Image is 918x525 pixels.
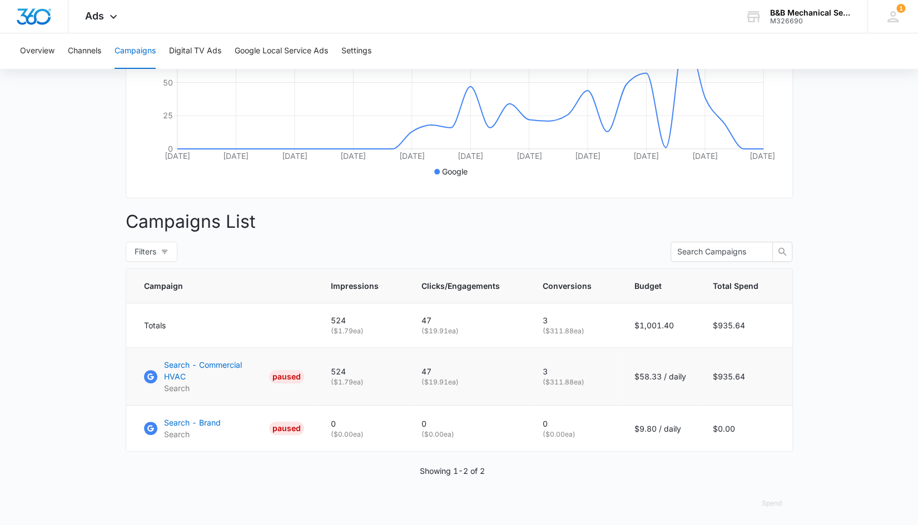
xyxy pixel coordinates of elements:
[331,280,379,292] span: Impressions
[543,280,592,292] span: Conversions
[126,208,793,235] p: Campaigns List
[634,371,686,382] p: $58.33 / daily
[421,429,516,439] p: ( $0.00 ea)
[772,242,792,262] button: search
[421,280,500,292] span: Clicks/Engagements
[165,151,190,161] tspan: [DATE]
[144,370,157,383] img: Google Ads
[164,428,221,440] p: Search
[574,151,600,161] tspan: [DATE]
[896,4,905,13] div: notifications count
[543,326,608,336] p: ( $311.88 ea)
[543,314,608,326] p: 3
[634,423,686,434] p: $9.80 / daily
[543,429,608,439] p: ( $0.00 ea)
[331,429,395,439] p: ( $0.00 ea)
[169,33,221,69] button: Digital TV Ads
[144,359,304,394] a: Google AdsSearch - Commercial HVACSearchPAUSED
[331,314,395,326] p: 524
[751,490,793,517] button: Spend
[223,151,249,161] tspan: [DATE]
[633,151,659,161] tspan: [DATE]
[634,319,686,331] p: $1,001.40
[331,377,395,387] p: ( $1.79 ea)
[164,382,265,394] p: Search
[135,246,156,258] span: Filters
[699,303,792,348] td: $935.64
[331,366,395,377] p: 524
[144,280,288,292] span: Campaign
[543,377,608,387] p: ( $311.88 ea)
[749,151,775,161] tspan: [DATE]
[458,151,483,161] tspan: [DATE]
[421,377,516,387] p: ( $19.91 ea)
[543,366,608,377] p: 3
[442,166,468,177] p: Google
[692,151,717,161] tspan: [DATE]
[399,151,424,161] tspan: [DATE]
[421,366,516,377] p: 47
[770,17,851,25] div: account id
[516,151,542,161] tspan: [DATE]
[677,246,757,258] input: Search Campaigns
[713,280,758,292] span: Total Spend
[281,151,307,161] tspan: [DATE]
[163,111,173,120] tspan: 25
[164,417,221,428] p: Search - Brand
[543,418,608,429] p: 0
[269,422,304,435] div: PAUSED
[85,10,104,22] span: Ads
[340,151,366,161] tspan: [DATE]
[773,247,792,256] span: search
[144,319,304,331] div: Totals
[634,280,670,292] span: Budget
[115,33,156,69] button: Campaigns
[699,406,792,452] td: $0.00
[126,242,177,262] button: Filters
[421,314,516,326] p: 47
[164,359,265,382] p: Search - Commercial HVAC
[341,33,371,69] button: Settings
[20,33,54,69] button: Overview
[421,326,516,336] p: ( $19.91 ea)
[269,370,304,383] div: PAUSED
[420,465,485,477] p: Showing 1-2 of 2
[168,144,173,153] tspan: 0
[235,33,328,69] button: Google Local Service Ads
[144,417,304,440] a: Google AdsSearch - BrandSearchPAUSED
[144,422,157,435] img: Google Ads
[68,33,101,69] button: Channels
[699,348,792,406] td: $935.64
[896,4,905,13] span: 1
[163,77,173,87] tspan: 50
[770,8,851,17] div: account name
[421,418,516,429] p: 0
[331,326,395,336] p: ( $1.79 ea)
[331,418,395,429] p: 0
